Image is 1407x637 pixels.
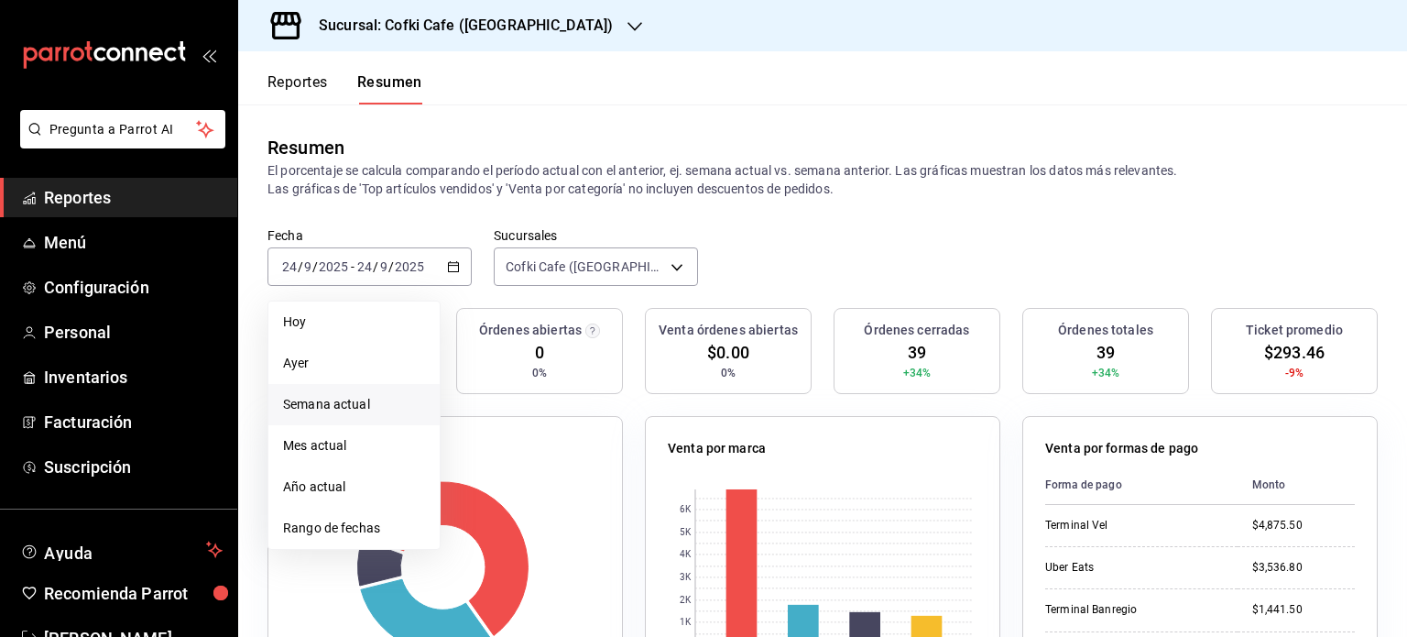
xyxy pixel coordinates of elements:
label: Sucursales [494,229,698,242]
h3: Sucursal: Cofki Cafe ([GEOGRAPHIC_DATA]) [304,15,613,37]
span: Ayuda [44,539,199,561]
span: Configuración [44,275,223,300]
span: 0 [535,340,544,365]
span: $293.46 [1264,340,1325,365]
span: / [373,259,378,274]
span: Rango de fechas [283,519,425,538]
span: +34% [1092,365,1120,381]
h3: Venta órdenes abiertas [659,321,798,340]
p: Venta por marca [668,439,766,458]
th: Monto [1238,466,1355,505]
h3: Ticket promedio [1246,321,1343,340]
span: Menú [44,230,223,255]
text: 3K [680,573,692,583]
span: Pregunta a Parrot AI [49,120,197,139]
button: open_drawer_menu [202,48,216,62]
div: $4,875.50 [1252,518,1355,533]
span: Suscripción [44,455,223,479]
th: Forma de pago [1045,466,1238,505]
span: -9% [1285,365,1303,381]
span: / [388,259,394,274]
div: $1,441.50 [1252,602,1355,618]
text: 2K [680,596,692,606]
text: 6K [680,505,692,515]
label: Fecha [267,229,472,242]
span: Inventarios [44,365,223,390]
input: -- [379,259,388,274]
span: Mes actual [283,436,425,456]
p: El porcentaje se calcula comparando el período actual con el anterior, ej. semana actual vs. sema... [267,161,1378,198]
div: Terminal Banregio [1045,602,1223,618]
span: 0% [721,365,736,381]
input: ---- [318,259,349,274]
text: 4K [680,550,692,560]
span: / [298,259,303,274]
span: 39 [1096,340,1115,365]
span: Recomienda Parrot [44,581,223,606]
span: Cofki Cafe ([GEOGRAPHIC_DATA]) [506,258,664,276]
span: Facturación [44,410,223,434]
span: Año actual [283,478,425,497]
h3: Órdenes cerradas [864,321,969,340]
button: Reportes [267,73,328,104]
input: -- [356,259,373,274]
span: Personal [44,320,223,345]
span: Ayer [283,354,425,373]
span: Semana actual [283,395,425,414]
input: ---- [394,259,425,274]
span: +34% [903,365,932,381]
text: 1K [680,618,692,628]
p: Venta por formas de pago [1045,439,1198,458]
div: $3,536.80 [1252,560,1355,576]
span: $0.00 [707,340,749,365]
a: Pregunta a Parrot AI [13,133,225,152]
span: / [312,259,318,274]
span: 0% [532,365,547,381]
h3: Órdenes totales [1058,321,1153,340]
div: Terminal Vel [1045,518,1223,533]
input: -- [281,259,298,274]
span: Hoy [283,313,425,332]
text: 5K [680,528,692,538]
input: -- [303,259,312,274]
div: Uber Eats [1045,560,1223,576]
button: Resumen [357,73,422,104]
h3: Órdenes abiertas [479,321,582,340]
div: Resumen [267,134,344,161]
button: Pregunta a Parrot AI [20,110,225,148]
span: Reportes [44,185,223,210]
span: 39 [908,340,926,365]
span: - [351,259,354,274]
div: navigation tabs [267,73,422,104]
